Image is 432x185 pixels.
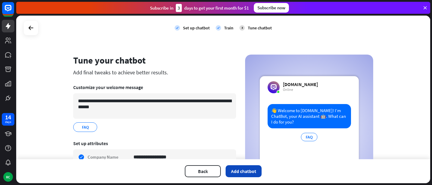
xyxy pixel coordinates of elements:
[81,124,89,130] span: FAQ
[150,4,249,12] div: Subscribe in days to get your first month for $1
[175,25,180,31] i: check
[239,25,245,31] div: 3
[2,113,14,126] a: 14 days
[73,55,236,66] div: Tune your chatbot
[73,140,236,146] div: Set up attributes
[248,25,272,31] div: Tune chatbot
[183,25,210,31] div: Set up chatbot
[216,25,221,31] i: check
[5,2,23,20] button: Open LiveChat chat widget
[268,104,351,128] div: 👋 Welcome to [DOMAIN_NAME]! I’m ChatBot, your AI assistant 🤖. What can I do for you?
[185,165,221,177] button: Back
[5,115,11,120] div: 14
[283,87,318,92] div: Online
[3,172,13,182] div: RC
[254,3,289,13] div: Subscribe now
[176,4,182,12] div: 3
[73,69,236,76] div: Add final tweaks to achieve better results.
[73,84,236,90] div: Customize your welcome message
[226,165,262,177] button: Add chatbot
[224,25,233,31] div: Train
[5,120,11,124] div: days
[301,133,317,141] div: FAQ
[283,81,318,87] div: [DOMAIN_NAME]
